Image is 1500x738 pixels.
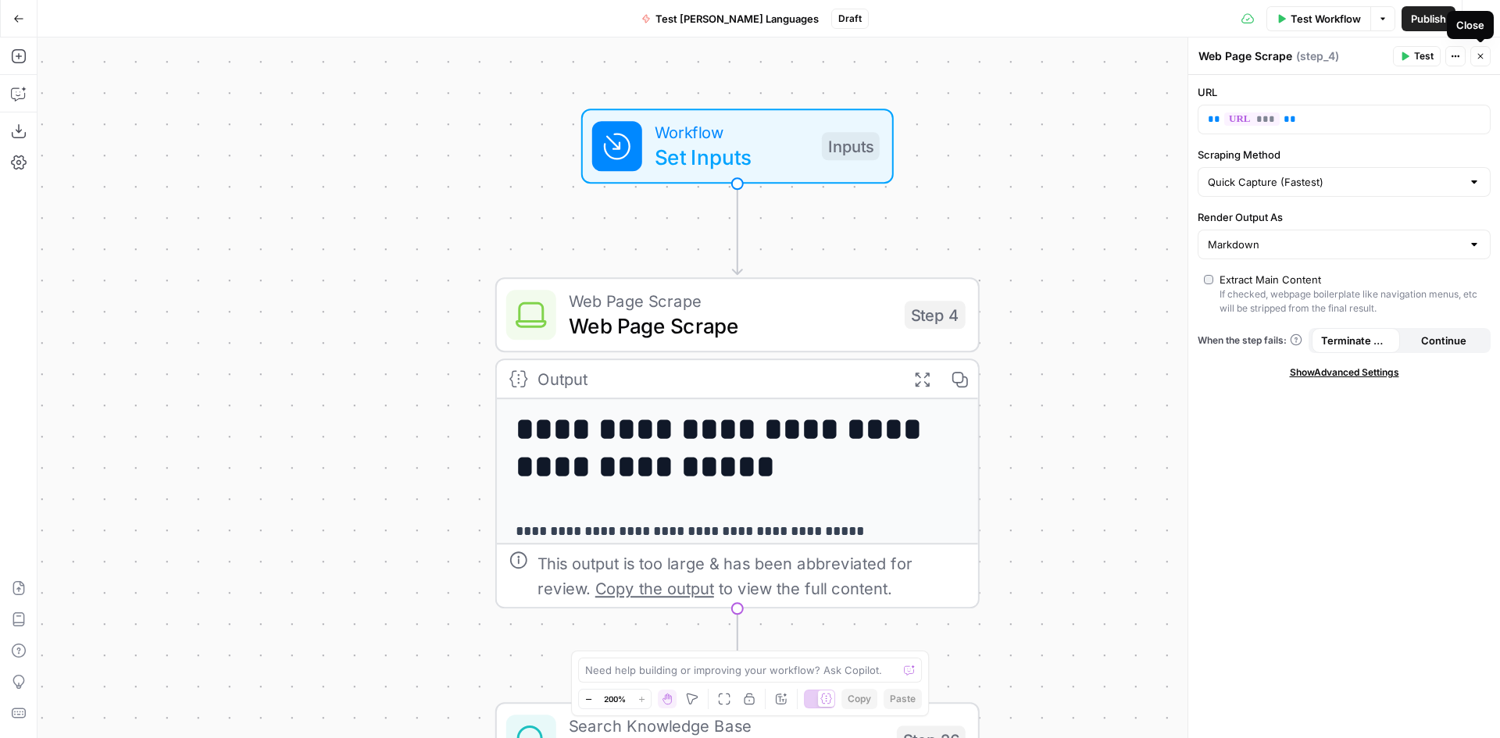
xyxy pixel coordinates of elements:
[1198,84,1491,100] label: URL
[1220,272,1321,287] div: Extract Main Content
[1456,17,1484,33] div: Close
[1198,48,1292,64] textarea: Web Page Scrape
[537,551,966,601] div: This output is too large & has been abbreviated for review. to view the full content.
[1266,6,1370,31] button: Test Workflow
[1290,365,1399,380] span: Show Advanced Settings
[1400,328,1488,353] button: Continue
[1411,11,1446,27] span: Publish
[848,692,871,706] span: Copy
[569,288,892,313] span: Web Page Scrape
[569,713,884,738] span: Search Knowledge Base
[655,141,809,173] span: Set Inputs
[1198,147,1491,162] label: Scraping Method
[1291,11,1361,27] span: Test Workflow
[1421,333,1466,348] span: Continue
[1220,287,1484,316] div: If checked, webpage boilerplate like navigation menus, etc will be stripped from the final result.
[733,184,742,274] g: Edge from start to step_4
[1198,333,1302,348] a: When the step fails:
[1204,275,1213,284] input: Extract Main ContentIf checked, webpage boilerplate like navigation menus, etc will be stripped f...
[1296,48,1339,64] span: ( step_4 )
[1321,333,1391,348] span: Terminate Workflow
[1414,49,1434,63] span: Test
[604,693,626,705] span: 200%
[1208,174,1462,190] input: Quick Capture (Fastest)
[655,119,809,144] span: Workflow
[1208,237,1462,252] input: Markdown
[1393,46,1441,66] button: Test
[841,689,877,709] button: Copy
[822,132,880,160] div: Inputs
[1198,209,1491,225] label: Render Output As
[838,12,862,26] span: Draft
[884,689,922,709] button: Paste
[537,366,894,391] div: Output
[655,11,819,27] span: Test [PERSON_NAME] Languages
[632,6,828,31] button: Test [PERSON_NAME] Languages
[595,579,714,597] span: Copy the output
[890,692,916,706] span: Paste
[495,109,980,184] div: WorkflowSet InputsInputs
[1402,6,1455,31] button: Publish
[905,301,966,329] div: Step 4
[569,310,892,341] span: Web Page Scrape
